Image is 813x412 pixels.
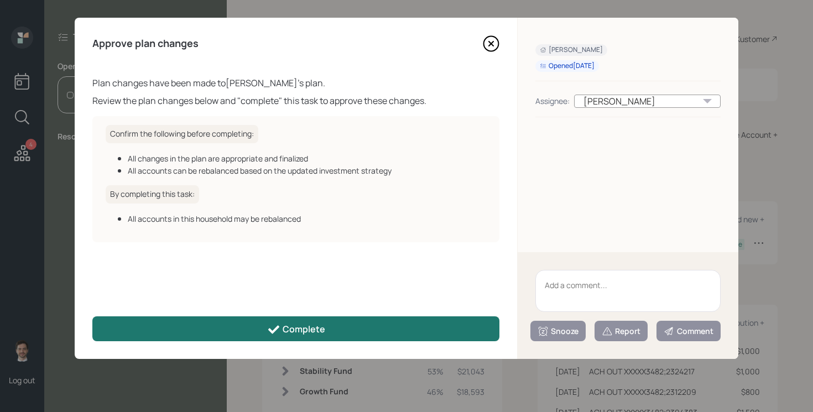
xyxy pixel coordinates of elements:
[92,76,499,90] div: Plan changes have been made to [PERSON_NAME] 's plan.
[535,95,570,107] div: Assignee:
[656,321,721,341] button: Comment
[106,125,258,143] h6: Confirm the following before completing:
[267,323,325,336] div: Complete
[106,185,199,204] h6: By completing this task:
[530,321,586,341] button: Snooze
[595,321,648,341] button: Report
[128,153,486,164] div: All changes in the plan are appropriate and finalized
[664,326,713,337] div: Comment
[538,326,579,337] div: Snooze
[602,326,640,337] div: Report
[540,45,603,55] div: [PERSON_NAME]
[540,61,595,71] div: Opened [DATE]
[92,94,499,107] div: Review the plan changes below and "complete" this task to approve these changes.
[92,316,499,341] button: Complete
[92,38,199,50] h4: Approve plan changes
[128,165,486,176] div: All accounts can be rebalanced based on the updated investment strategy
[574,95,721,108] div: [PERSON_NAME]
[128,213,486,225] div: All accounts in this household may be rebalanced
